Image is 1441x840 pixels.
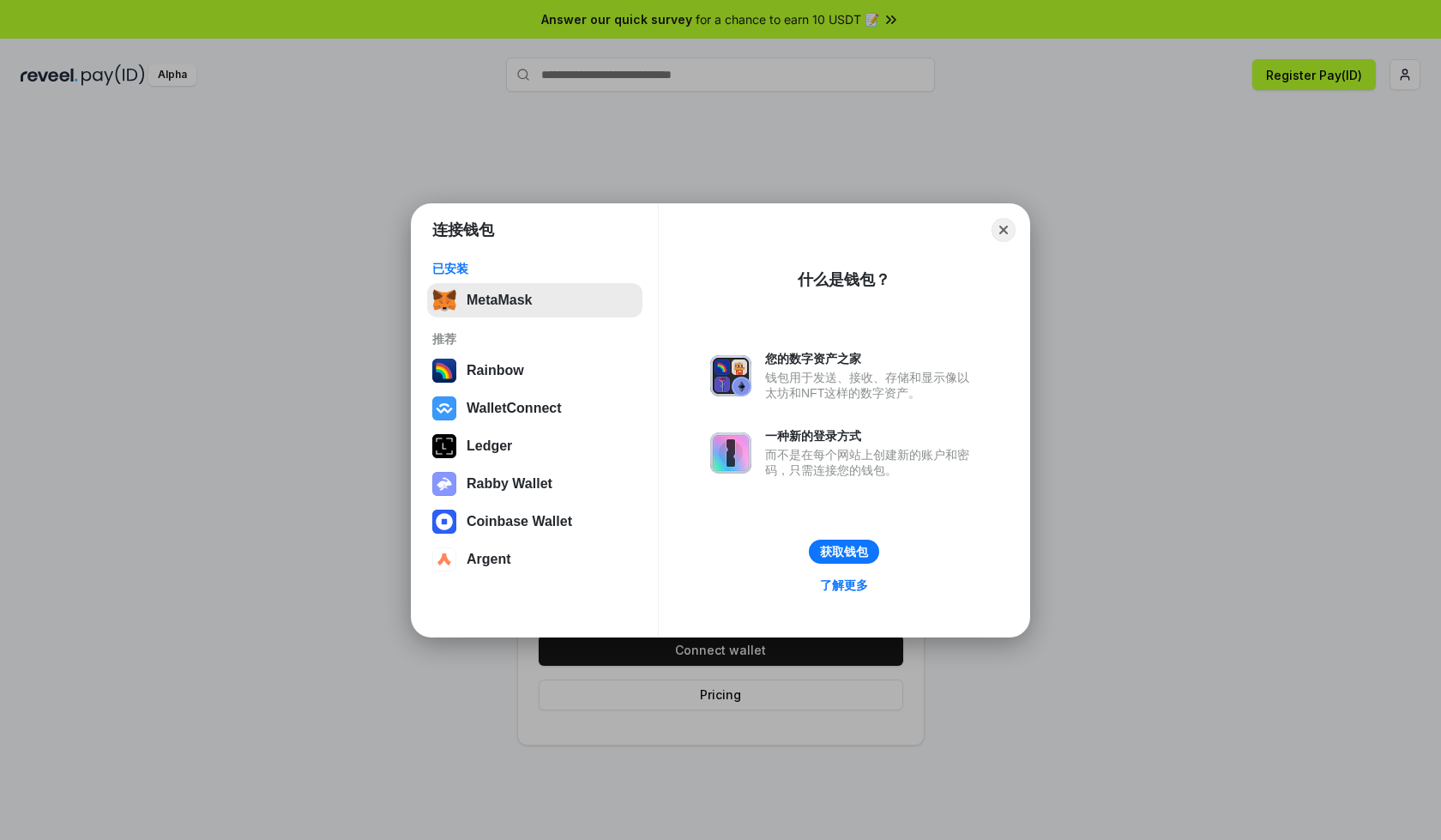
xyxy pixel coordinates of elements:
[992,218,1016,242] button: Close
[432,434,456,458] img: svg+xml,%3Csvg%20xmlns%3D%22http%3A%2F%2Fwww.w3.org%2F2000%2Fsvg%22%20width%3D%2228%22%20height%3...
[432,288,456,312] img: svg+xml,%3Csvg%20fill%3D%22none%22%20height%3D%2233%22%20viewBox%3D%220%200%2035%2033%22%20width%...
[467,438,512,454] div: Ledger
[467,363,524,378] div: Rainbow
[798,269,890,290] div: 什么是钱包？
[427,283,642,317] button: MetaMask
[432,472,456,496] img: svg+xml,%3Csvg%20xmlns%3D%22http%3A%2F%2Fwww.w3.org%2F2000%2Fsvg%22%20fill%3D%22none%22%20viewBox...
[432,510,456,534] img: svg+xml,%3Csvg%20width%3D%2228%22%20height%3D%2228%22%20viewBox%3D%220%200%2028%2028%22%20fill%3D...
[467,293,532,308] div: MetaMask
[427,354,642,388] button: Rainbow
[765,351,978,366] div: 您的数字资产之家
[432,396,456,420] img: svg+xml,%3Csvg%20width%3D%2228%22%20height%3D%2228%22%20viewBox%3D%220%200%2028%2028%22%20fill%3D...
[432,331,637,347] div: 推荐
[820,577,868,593] div: 了解更多
[427,467,642,501] button: Rabby Wallet
[467,476,552,492] div: Rabby Wallet
[432,547,456,571] img: svg+xml,%3Csvg%20width%3D%2228%22%20height%3D%2228%22%20viewBox%3D%220%200%2028%2028%22%20fill%3D...
[432,359,456,383] img: svg+xml,%3Csvg%20width%3D%22120%22%20height%3D%22120%22%20viewBox%3D%220%200%20120%20120%22%20fil...
[427,505,642,539] button: Coinbase Wallet
[765,428,978,444] div: 一种新的登录方式
[467,552,511,567] div: Argent
[765,447,978,478] div: 而不是在每个网站上创建新的账户和密码，只需连接您的钱包。
[820,544,868,559] div: 获取钱包
[427,542,642,577] button: Argent
[427,429,642,463] button: Ledger
[710,432,751,474] img: svg+xml,%3Csvg%20xmlns%3D%22http%3A%2F%2Fwww.w3.org%2F2000%2Fsvg%22%20fill%3D%22none%22%20viewBox...
[765,370,978,401] div: 钱包用于发送、接收、存储和显示像以太坊和NFT这样的数字资产。
[467,514,572,529] div: Coinbase Wallet
[467,401,562,416] div: WalletConnect
[432,220,494,240] h1: 连接钱包
[809,540,879,564] button: 获取钱包
[432,261,637,276] div: 已安装
[427,391,642,426] button: WalletConnect
[710,355,751,396] img: svg+xml,%3Csvg%20xmlns%3D%22http%3A%2F%2Fwww.w3.org%2F2000%2Fsvg%22%20fill%3D%22none%22%20viewBox...
[810,574,878,596] a: 了解更多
